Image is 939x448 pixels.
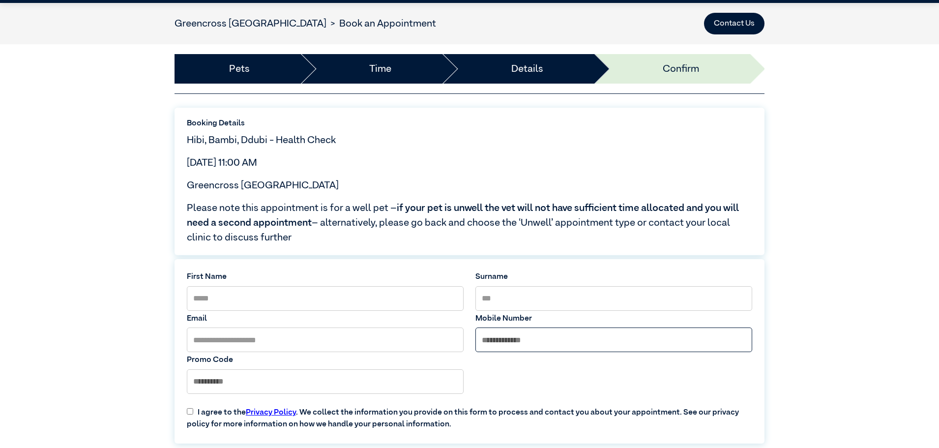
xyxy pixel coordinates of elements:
[326,16,436,31] li: Book an Appointment
[187,203,739,228] span: if your pet is unwell the vet will not have sufficient time allocated and you will need a second ...
[187,271,464,283] label: First Name
[187,201,752,245] span: Please note this appointment is for a well pet – – alternatively, please go back and choose the ‘...
[475,271,752,283] label: Surname
[187,158,257,168] span: [DATE] 11:00 AM
[475,313,752,325] label: Mobile Number
[187,408,193,415] input: I agree to thePrivacy Policy. We collect the information you provide on this form to process and ...
[369,61,391,76] a: Time
[704,13,764,34] button: Contact Us
[181,399,758,430] label: I agree to the . We collect the information you provide on this form to process and contact you a...
[187,135,336,145] span: Hibi, Bambi, Ddubi - Health Check
[187,313,464,325] label: Email
[511,61,543,76] a: Details
[246,409,296,417] a: Privacy Policy
[187,180,339,190] span: Greencross [GEOGRAPHIC_DATA]
[229,61,250,76] a: Pets
[175,16,436,31] nav: breadcrumb
[175,19,326,29] a: Greencross [GEOGRAPHIC_DATA]
[187,354,464,366] label: Promo Code
[187,118,752,129] label: Booking Details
